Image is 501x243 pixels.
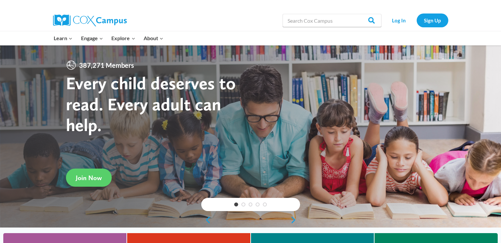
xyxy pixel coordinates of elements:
span: 387,271 Members [76,60,137,70]
span: Learn [54,34,72,42]
a: Log In [385,13,413,27]
span: Explore [111,34,135,42]
a: next [290,216,300,224]
nav: Primary Navigation [50,31,168,45]
a: 5 [263,202,267,206]
strong: Every child deserves to read. Every adult can help. [66,72,236,135]
a: 4 [256,202,260,206]
a: Sign Up [417,13,448,27]
input: Search Cox Campus [283,14,381,27]
nav: Secondary Navigation [385,13,448,27]
a: Join Now [66,169,112,187]
a: 2 [241,202,245,206]
img: Cox Campus [53,14,127,26]
span: Join Now [76,174,102,182]
a: 3 [249,202,253,206]
a: previous [201,216,211,224]
span: Engage [81,34,103,42]
span: About [144,34,163,42]
a: 1 [234,202,238,206]
div: content slider buttons [201,213,300,227]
